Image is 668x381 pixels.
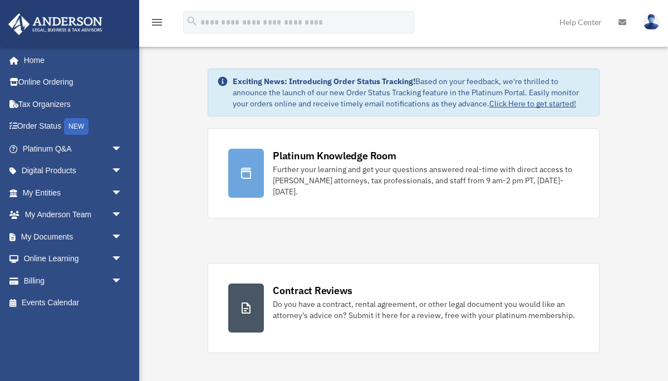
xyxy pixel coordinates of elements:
a: Billingarrow_drop_down [8,270,139,292]
i: menu [150,16,164,29]
span: arrow_drop_down [111,248,134,271]
a: My Documentsarrow_drop_down [8,226,139,248]
span: arrow_drop_down [111,270,134,292]
a: menu [150,19,164,29]
a: My Entitiesarrow_drop_down [8,182,139,204]
a: Online Ordering [8,71,139,94]
span: arrow_drop_down [111,138,134,160]
span: arrow_drop_down [111,182,134,204]
strong: Exciting News: Introducing Order Status Tracking! [233,76,415,86]
a: Tax Organizers [8,93,139,115]
a: My Anderson Teamarrow_drop_down [8,204,139,226]
a: Home [8,49,134,71]
div: NEW [64,118,89,135]
img: User Pic [643,14,660,30]
a: Online Learningarrow_drop_down [8,248,139,270]
a: Events Calendar [8,292,139,314]
img: Anderson Advisors Platinum Portal [5,13,106,35]
div: Based on your feedback, we're thrilled to announce the launch of our new Order Status Tracking fe... [233,76,590,109]
div: Do you have a contract, rental agreement, or other legal document you would like an attorney's ad... [273,299,579,321]
a: Contract Reviews Do you have a contract, rental agreement, or other legal document you would like... [208,263,600,353]
a: Click Here to get started! [489,99,576,109]
a: Platinum Q&Aarrow_drop_down [8,138,139,160]
div: Further your learning and get your questions answered real-time with direct access to [PERSON_NAM... [273,164,579,197]
div: Contract Reviews [273,284,352,297]
span: arrow_drop_down [111,226,134,248]
span: arrow_drop_down [111,160,134,183]
div: Platinum Knowledge Room [273,149,396,163]
a: Platinum Knowledge Room Further your learning and get your questions answered real-time with dire... [208,128,600,218]
span: arrow_drop_down [111,204,134,227]
i: search [186,15,198,27]
a: Order StatusNEW [8,115,139,138]
a: Digital Productsarrow_drop_down [8,160,139,182]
